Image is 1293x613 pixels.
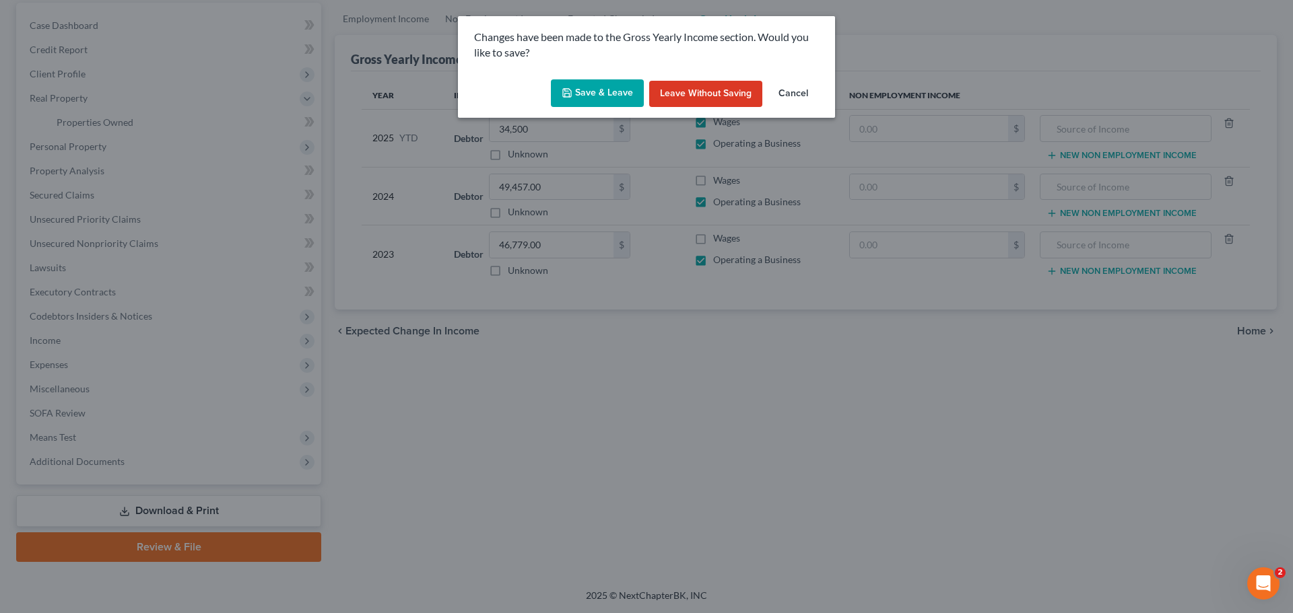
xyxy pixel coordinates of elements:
button: Leave without Saving [649,81,762,108]
span: 2 [1275,567,1286,578]
iframe: Intercom live chat [1247,567,1280,600]
button: Cancel [768,81,819,108]
p: Changes have been made to the Gross Yearly Income section. Would you like to save? [474,30,819,61]
button: Save & Leave [551,79,644,108]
